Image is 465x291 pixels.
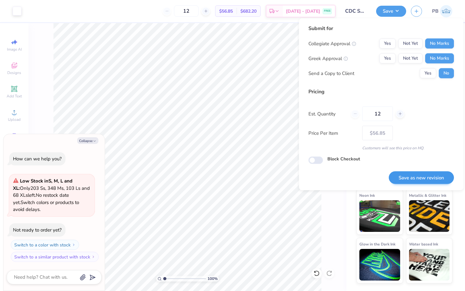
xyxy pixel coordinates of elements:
span: $56.85 [219,8,233,15]
span: Only 203 Ss, 348 Ms, 103 Ls and 68 XLs left. Switch colors or products to avoid delays. [13,178,90,213]
div: Pricing [308,88,454,96]
strong: Low Stock in S, M, L and XL : [13,178,72,191]
img: Paridhi Bajaj [440,5,452,17]
img: Switch to a similar product with stock [91,255,95,259]
span: $682.20 [240,8,257,15]
span: Metallic & Glitter Ink [409,192,446,199]
label: Block Checkout [327,156,360,162]
span: No restock date yet. [13,192,69,206]
span: Designs [7,70,21,75]
button: Save [376,6,406,17]
button: No [439,68,454,78]
button: Switch to a color with stock [11,240,79,250]
span: 100 % [208,276,218,282]
span: Glow in the Dark Ink [359,241,395,247]
button: Yes [420,68,436,78]
button: No Marks [425,53,454,64]
button: Switch to a similar product with stock [11,252,99,262]
button: Yes [379,39,396,49]
button: Not Yet [398,39,423,49]
span: Image AI [7,47,22,52]
img: Switch to a color with stock [72,243,76,247]
span: Neon Ink [359,192,375,199]
img: Metallic & Glitter Ink [409,200,450,232]
input: – – [362,107,393,121]
span: FREE [324,9,331,13]
div: Send a Copy to Client [308,70,354,77]
button: Save as new revision [389,171,454,184]
button: Yes [379,53,396,64]
label: Est. Quantity [308,110,346,117]
div: Greek Approval [308,55,348,62]
span: Add Text [7,94,22,99]
a: PB [432,5,452,17]
div: How can we help you? [13,156,62,162]
span: Water based Ink [409,241,438,247]
button: No Marks [425,39,454,49]
div: Not ready to order yet? [13,227,62,233]
span: PB [432,8,438,15]
div: Customers will see this price on HQ. [308,145,454,151]
input: Untitled Design [340,5,371,17]
span: Upload [8,117,21,122]
input: – – [174,5,199,17]
div: Submit for [308,25,454,32]
div: Collegiate Approval [308,40,356,47]
button: Not Yet [398,53,423,64]
label: Price Per Item [308,129,357,137]
button: Collapse [77,137,98,144]
img: Water based Ink [409,249,450,281]
img: Glow in the Dark Ink [359,249,400,281]
img: Neon Ink [359,200,400,232]
span: [DATE] - [DATE] [286,8,320,15]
